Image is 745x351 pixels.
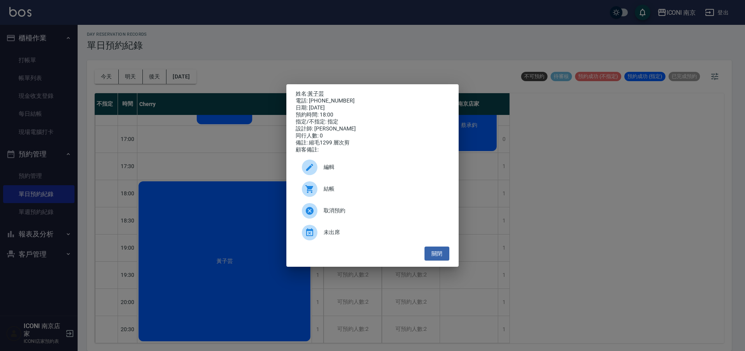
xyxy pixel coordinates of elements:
[296,90,449,97] p: 姓名:
[424,247,449,261] button: 關閉
[296,222,449,243] div: 未出席
[324,185,443,193] span: 結帳
[296,178,449,200] a: 結帳
[296,111,449,118] div: 預約時間: 18:00
[296,125,449,132] div: 設計師: [PERSON_NAME]
[296,146,449,153] div: 顧客備註:
[324,207,443,215] span: 取消預約
[324,228,443,236] span: 未出席
[308,90,324,97] a: 黃子芸
[296,97,449,104] div: 電話: [PHONE_NUMBER]
[296,156,449,178] div: 編輯
[296,104,449,111] div: 日期: [DATE]
[296,200,449,222] div: 取消預約
[296,139,449,146] div: 備註: 縮毛1299 層次剪
[296,118,449,125] div: 指定/不指定: 指定
[296,132,449,139] div: 同行人數: 0
[324,163,443,171] span: 編輯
